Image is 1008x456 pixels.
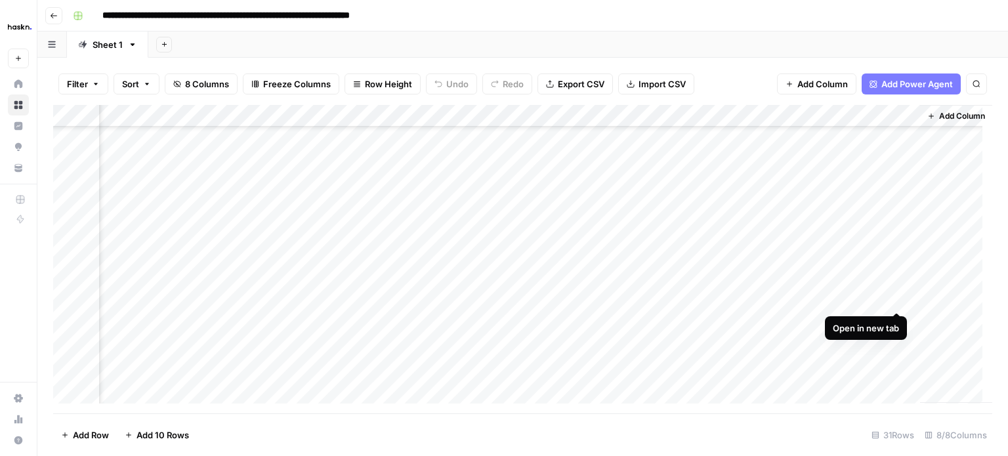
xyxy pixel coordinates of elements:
button: Add Row [53,425,117,446]
div: 31 Rows [866,425,919,446]
a: Browse [8,94,29,115]
span: Sort [122,77,139,91]
span: Import CSV [639,77,686,91]
span: Undo [446,77,469,91]
button: Add Column [922,108,990,125]
button: Import CSV [618,73,694,94]
span: Redo [503,77,524,91]
span: Add Power Agent [881,77,953,91]
button: Undo [426,73,477,94]
button: Help + Support [8,430,29,451]
span: Add Column [939,110,985,122]
span: Row Height [365,77,412,91]
button: 8 Columns [165,73,238,94]
a: Opportunities [8,136,29,157]
div: Open in new tab [833,321,899,335]
button: Freeze Columns [243,73,339,94]
div: Sheet 1 [93,38,123,51]
button: Row Height [345,73,421,94]
span: Add Column [797,77,848,91]
div: 8/8 Columns [919,425,992,446]
button: Export CSV [537,73,613,94]
span: Export CSV [558,77,604,91]
a: Home [8,73,29,94]
button: Workspace: Haskn [8,10,29,43]
span: 8 Columns [185,77,229,91]
span: Freeze Columns [263,77,331,91]
a: Settings [8,388,29,409]
span: Add 10 Rows [136,428,189,442]
a: Sheet 1 [67,31,148,58]
a: Usage [8,409,29,430]
button: Add Power Agent [862,73,961,94]
span: Add Row [73,428,109,442]
button: Redo [482,73,532,94]
a: Your Data [8,157,29,178]
button: Add 10 Rows [117,425,197,446]
img: Haskn Logo [8,15,31,39]
span: Filter [67,77,88,91]
button: Add Column [777,73,856,94]
a: Insights [8,115,29,136]
button: Filter [58,73,108,94]
button: Sort [114,73,159,94]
